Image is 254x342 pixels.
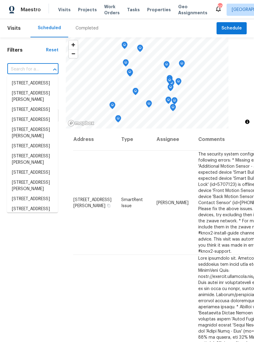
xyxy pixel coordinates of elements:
[221,25,242,32] span: Schedule
[69,49,78,58] button: Zoom out
[7,168,58,178] li: [STREET_ADDRESS]
[7,105,58,115] li: [STREET_ADDRESS]
[21,7,41,13] span: Maestro
[175,78,182,87] div: Map marker
[106,203,111,208] button: Copy Address
[78,7,97,13] span: Projects
[7,115,58,125] li: [STREET_ADDRESS]
[167,75,173,84] div: Map marker
[73,128,116,151] th: Address
[7,47,46,53] h1: Filters
[127,69,133,78] div: Map marker
[152,128,193,151] th: Assignee
[167,77,173,86] div: Map marker
[69,40,78,49] button: Zoom in
[116,128,152,151] th: Type
[170,104,176,113] div: Map marker
[76,25,98,31] div: Completed
[123,59,129,69] div: Map marker
[179,60,185,70] div: Map marker
[7,78,58,88] li: [STREET_ADDRESS]
[171,97,178,107] div: Map marker
[7,151,58,168] li: [STREET_ADDRESS][PERSON_NAME]
[51,65,59,74] button: Close
[38,25,61,31] div: Scheduled
[245,118,249,125] span: Toggle attribution
[218,4,222,10] div: 50
[7,178,58,194] li: [STREET_ADDRESS][PERSON_NAME]
[7,125,58,141] li: [STREET_ADDRESS][PERSON_NAME]
[178,4,207,16] span: Geo Assignments
[58,7,71,13] span: Visits
[137,45,143,54] div: Map marker
[7,65,41,74] input: Search for an address...
[73,197,111,208] span: [STREET_ADDRESS][PERSON_NAME]
[122,42,128,51] div: Map marker
[7,88,58,105] li: [STREET_ADDRESS][PERSON_NAME]
[109,102,115,111] div: Map marker
[165,97,171,106] div: Map marker
[121,197,143,208] span: SmartRent Issue
[68,120,94,127] a: Mapbox homepage
[7,194,58,204] li: [STREET_ADDRESS]
[132,88,139,97] div: Map marker
[7,204,58,214] li: [STREET_ADDRESS]
[127,8,140,12] span: Tasks
[157,200,189,205] span: [PERSON_NAME]
[46,47,58,53] div: Reset
[104,4,120,16] span: Work Orders
[69,50,78,58] span: Zoom out
[168,84,174,93] div: Map marker
[115,115,121,125] div: Map marker
[7,141,58,151] li: [STREET_ADDRESS]
[217,22,247,35] button: Schedule
[7,22,21,35] span: Visits
[66,37,228,128] canvas: Map
[164,61,170,70] div: Map marker
[147,7,171,13] span: Properties
[146,100,152,110] div: Map marker
[244,118,251,125] button: Toggle attribution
